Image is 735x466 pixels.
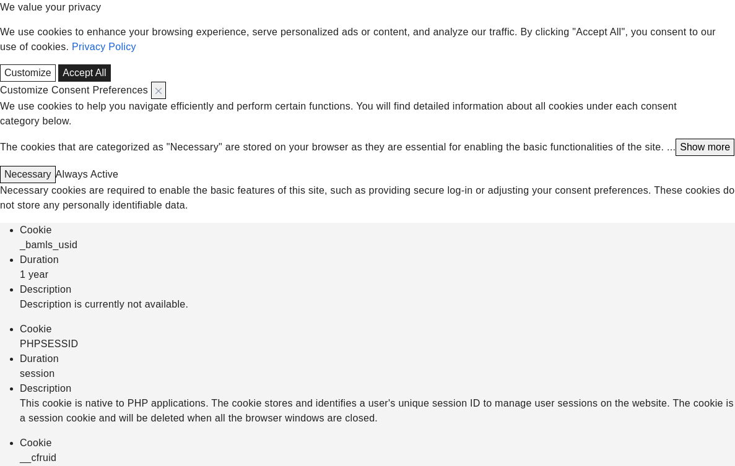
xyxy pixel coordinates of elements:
button: Show more [676,139,734,156]
div: Description [20,282,735,297]
div: session [20,366,735,381]
div: Cookie [20,436,735,451]
div: Cookie [20,223,735,238]
div: __cfruid [20,451,735,465]
div: Description is currently not available. [20,297,735,312]
a: Privacy Policy [72,41,136,52]
button: Close [151,82,166,99]
button: Accept All [58,64,110,82]
div: Duration [20,352,735,366]
span: Always Active [56,169,119,179]
div: _bamls_usid [20,238,735,252]
div: PHPSESSID [20,337,735,352]
div: Description [20,381,735,396]
div: Cookie [20,322,735,337]
div: This cookie is native to PHP applications. The cookie stores and identifies a user's unique sessi... [20,396,735,426]
div: Duration [20,252,735,267]
img: Close [155,88,162,94]
div: 1 year [20,267,735,282]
